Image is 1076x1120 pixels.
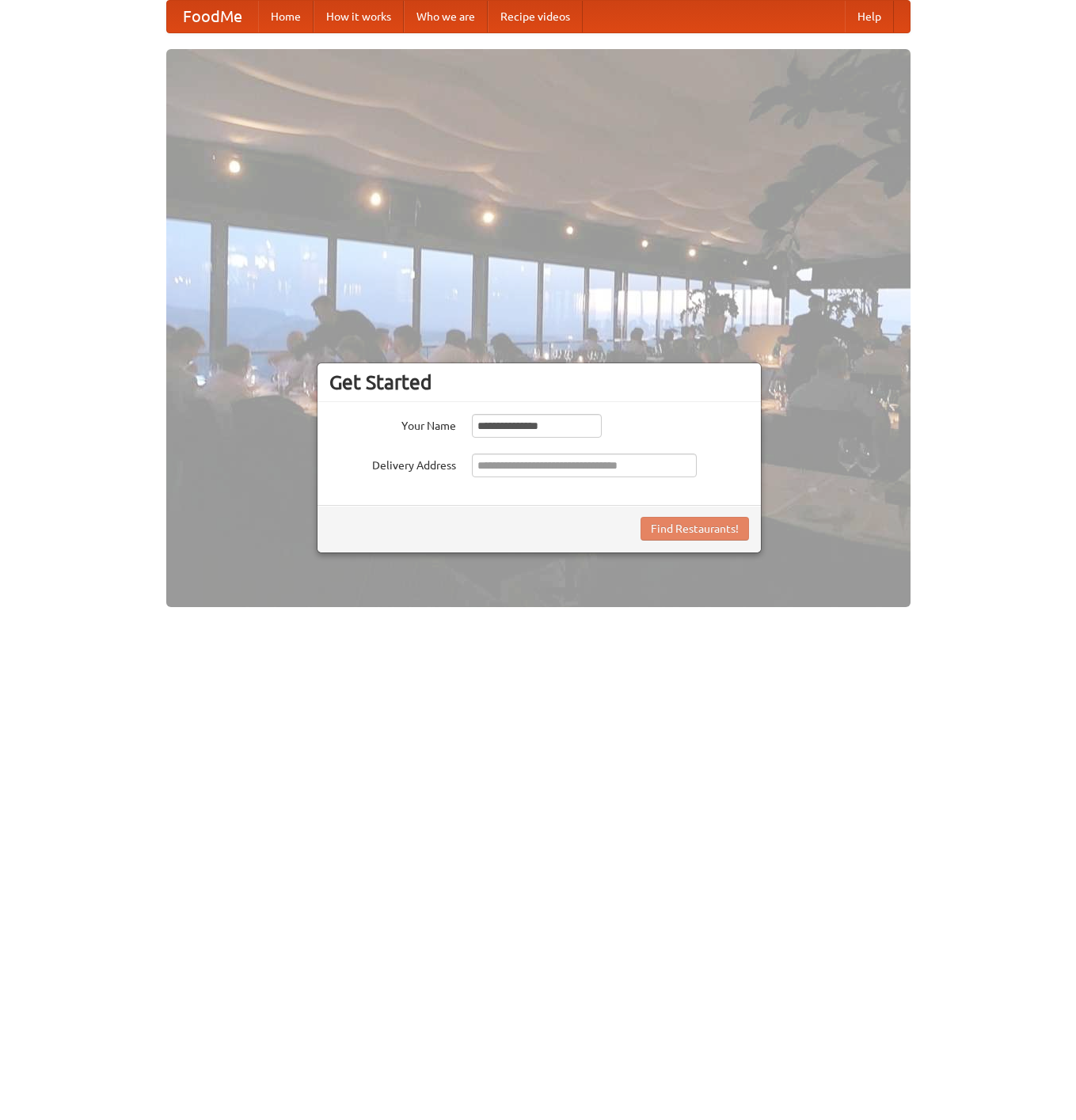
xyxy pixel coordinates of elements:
[167,1,258,32] a: FoodMe
[258,1,314,32] a: Home
[488,1,583,32] a: Recipe videos
[329,414,456,434] label: Your Name
[329,370,749,394] h3: Get Started
[641,517,749,541] button: Find Restaurants!
[404,1,488,32] a: Who we are
[314,1,404,32] a: How it works
[329,454,456,473] label: Delivery Address
[845,1,894,32] a: Help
